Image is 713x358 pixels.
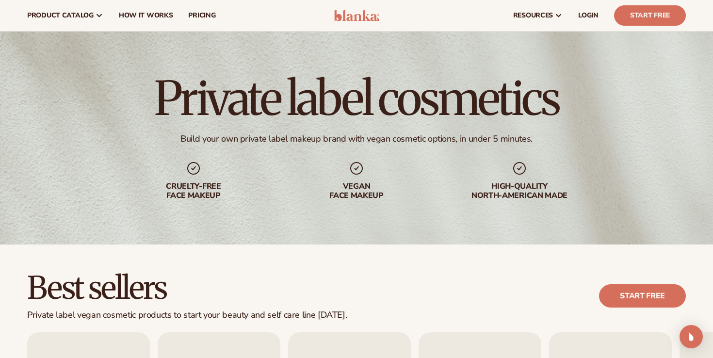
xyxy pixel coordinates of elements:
h1: Private label cosmetics [154,75,559,122]
div: Open Intercom Messenger [680,325,703,348]
h2: Best sellers [27,272,347,304]
span: pricing [188,12,215,19]
a: Start free [599,284,686,308]
div: Build your own private label makeup brand with vegan cosmetic options, in under 5 minutes. [180,133,533,145]
span: How It Works [119,12,173,19]
span: product catalog [27,12,94,19]
div: Private label vegan cosmetic products to start your beauty and self care line [DATE]. [27,310,347,321]
img: logo [334,10,380,21]
div: High-quality North-american made [457,182,582,200]
a: Start Free [614,5,686,26]
div: Vegan face makeup [294,182,419,200]
span: resources [513,12,553,19]
div: Cruelty-free face makeup [131,182,256,200]
span: LOGIN [578,12,599,19]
